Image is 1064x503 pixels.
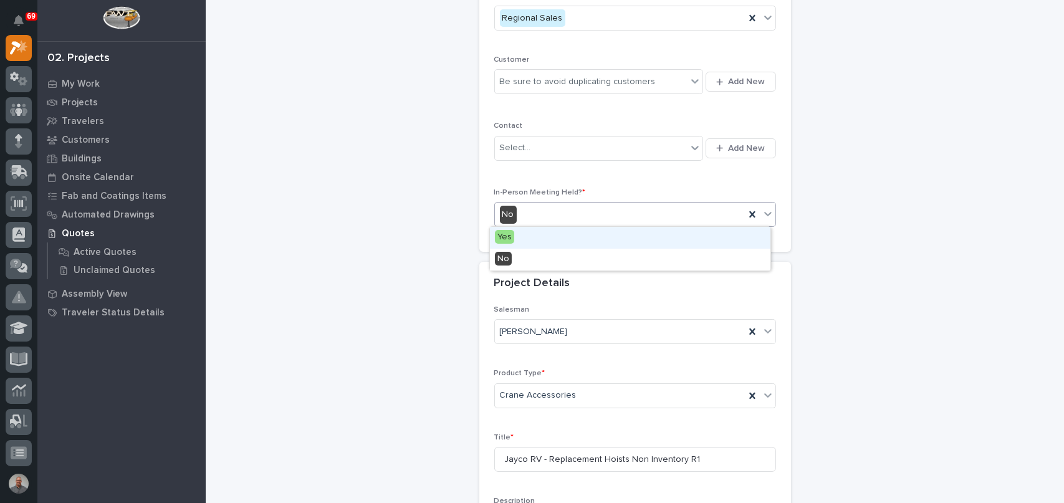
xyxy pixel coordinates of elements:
[62,228,95,239] p: Quotes
[62,79,100,90] p: My Work
[494,56,530,64] span: Customer
[62,172,134,183] p: Onsite Calendar
[37,284,206,303] a: Assembly View
[729,143,765,154] span: Add New
[494,189,586,196] span: In-Person Meeting Held?
[729,76,765,87] span: Add New
[37,186,206,205] a: Fab and Coatings Items
[500,389,577,402] span: Crane Accessories
[37,112,206,130] a: Travelers
[16,15,32,35] div: Notifications69
[37,149,206,168] a: Buildings
[62,209,155,221] p: Automated Drawings
[62,116,104,127] p: Travelers
[500,141,531,155] div: Select...
[490,249,770,271] div: No
[706,72,775,92] button: Add New
[74,247,137,258] p: Active Quotes
[62,191,166,202] p: Fab and Coatings Items
[494,370,545,377] span: Product Type
[494,122,523,130] span: Contact
[62,307,165,319] p: Traveler Status Details
[48,243,206,261] a: Active Quotes
[37,303,206,322] a: Traveler Status Details
[37,168,206,186] a: Onsite Calendar
[62,289,127,300] p: Assembly View
[706,138,775,158] button: Add New
[500,325,568,338] span: [PERSON_NAME]
[62,97,98,108] p: Projects
[495,252,512,266] span: No
[490,227,770,249] div: Yes
[62,153,102,165] p: Buildings
[494,306,530,314] span: Salesman
[494,277,570,290] h2: Project Details
[37,130,206,149] a: Customers
[37,205,206,224] a: Automated Drawings
[37,93,206,112] a: Projects
[500,9,565,27] div: Regional Sales
[62,135,110,146] p: Customers
[37,74,206,93] a: My Work
[500,206,517,224] div: No
[48,261,206,279] a: Unclaimed Quotes
[6,7,32,34] button: Notifications
[103,6,140,29] img: Workspace Logo
[495,230,514,244] span: Yes
[27,12,36,21] p: 69
[47,52,110,65] div: 02. Projects
[37,224,206,242] a: Quotes
[494,434,514,441] span: Title
[500,75,656,89] div: Be sure to avoid duplicating customers
[6,471,32,497] button: users-avatar
[74,265,155,276] p: Unclaimed Quotes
